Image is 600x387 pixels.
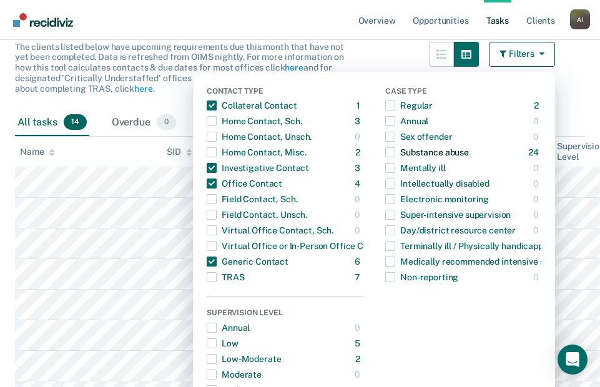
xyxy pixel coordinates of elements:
div: Non-reporting [385,267,458,287]
div: 2 [355,142,363,162]
div: 0 [355,127,363,147]
div: 2 [355,349,363,369]
div: Office Contact [207,174,282,193]
div: Overdue0 [109,109,179,137]
div: Terminally ill / Physically handicapped [385,236,553,256]
div: 0 [533,158,541,178]
div: Mentally ill [385,158,445,178]
div: 0 [355,205,363,225]
div: Field Contact, Unsch. [207,205,307,225]
span: 14 [64,114,87,130]
div: 0 [533,111,541,131]
div: Day/district resource center [385,220,516,240]
div: 0 [355,220,363,240]
img: Recidiviz [13,13,73,27]
div: 0 [533,189,541,209]
button: Filters [489,42,555,67]
a: here [134,84,152,94]
div: Collateral Contact [207,96,297,115]
div: Moderate [207,365,262,385]
div: 1 [357,96,363,115]
div: Intellectually disabled [385,174,489,193]
div: Sex offender [385,127,452,147]
div: 3 [355,158,363,178]
div: 0 [533,267,541,287]
div: 3 [355,111,363,131]
div: Open Intercom Messenger [558,345,588,375]
div: 0 [533,127,541,147]
div: 0 [533,205,541,225]
div: Annual [207,318,250,338]
div: Home Contact, Misc. [207,142,306,162]
div: Substance abuse [385,142,469,162]
div: 4 [355,174,363,193]
div: 24 [528,142,541,162]
div: Home Contact, Sch. [207,111,302,131]
div: Annual [385,111,428,131]
div: Generic Contact [207,252,288,272]
div: 6 [355,252,363,272]
div: 0 [355,365,363,385]
div: 5 [355,333,363,353]
div: 2 [534,96,541,115]
div: Electronic monitoring [385,189,489,209]
div: Virtual Office Contact, Sch. [207,220,333,240]
a: here [285,62,303,72]
div: Low-Moderate [207,349,281,369]
div: Field Contact, Sch. [207,189,297,209]
div: Low [207,333,239,353]
div: Contact Type [207,87,363,98]
div: A I [570,9,590,29]
div: Medically recommended intensive supervision [385,252,586,272]
div: All tasks14 [15,109,89,137]
div: Name [20,147,55,157]
div: Super-intensive supervision [385,205,511,225]
div: SID [167,147,192,157]
div: Case Type [385,87,541,98]
div: 7 [355,267,363,287]
div: 0 [355,318,363,338]
div: Regular [385,96,433,115]
div: Home Contact, Unsch. [207,127,312,147]
div: Investigative Contact [207,158,309,178]
div: TRAS [207,267,244,287]
div: 0 [533,220,541,240]
div: 0 [533,174,541,193]
div: 0 [355,189,363,209]
button: Profile dropdown button [570,9,590,29]
div: Virtual Office or In-Person Office Contact [207,236,390,256]
span: 0 [157,114,176,130]
span: The clients listed below have upcoming requirements due this month that have not yet been complet... [15,42,344,94]
div: Supervision Level [207,308,363,320]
